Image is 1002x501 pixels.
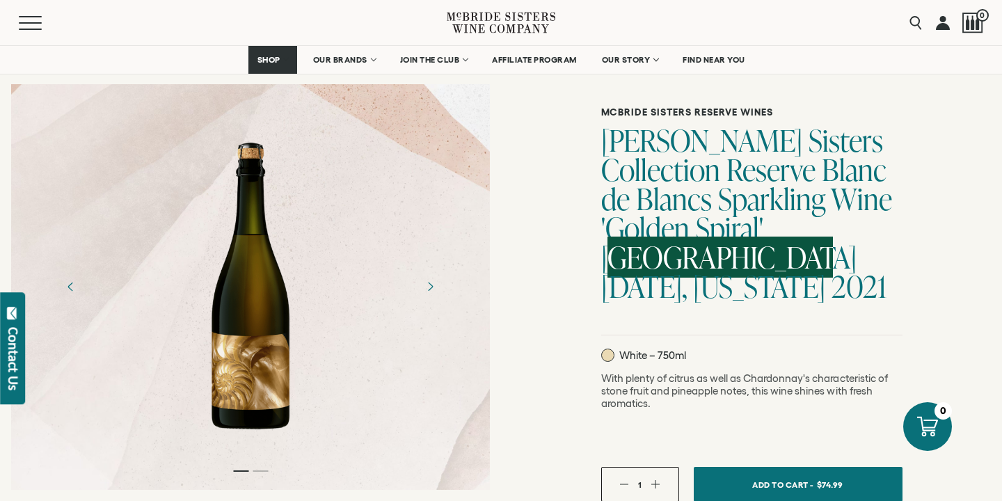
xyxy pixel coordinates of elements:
div: 0 [935,402,952,420]
span: Add To Cart - [752,475,813,495]
button: Mobile Menu Trigger [19,16,69,30]
a: AFFILIATE PROGRAM [483,46,586,74]
span: FIND NEAR YOU [683,55,745,65]
span: 1 [638,480,642,489]
p: White – 750ml [601,349,686,362]
h6: McBride Sisters Reserve Wines [601,106,902,118]
a: OUR STORY [593,46,667,74]
div: Contact Us [6,327,20,390]
span: 0 [976,9,989,22]
span: $74.99 [817,475,843,495]
span: With plenty of citrus as well as Chardonnay's characteristic of stone fruit and pineapple notes, ... [601,372,888,409]
span: OUR STORY [602,55,651,65]
span: SHOP [257,55,281,65]
a: JOIN THE CLUB [391,46,477,74]
span: JOIN THE CLUB [400,55,460,65]
span: OUR BRANDS [313,55,367,65]
li: Page dot 2 [253,470,268,472]
button: Previous [53,269,89,305]
a: FIND NEAR YOU [674,46,754,74]
li: Page dot 1 [233,470,248,472]
a: SHOP [248,46,297,74]
span: AFFILIATE PROGRAM [492,55,577,65]
a: OUR BRANDS [304,46,384,74]
h1: [PERSON_NAME] Sisters Collection Reserve Blanc de Blancs Sparkling Wine 'Golden Spiral' [GEOGRAPH... [601,126,902,301]
button: Next [412,269,448,305]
